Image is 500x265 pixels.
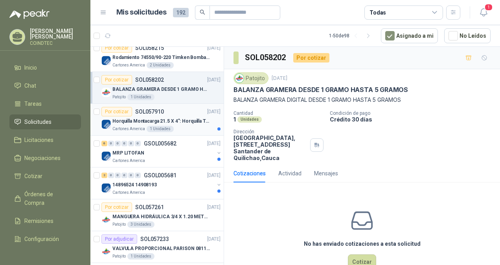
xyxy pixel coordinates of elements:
p: [DATE] [207,172,221,179]
p: 1 [233,116,236,123]
div: 0 [121,173,127,178]
span: Negociaciones [24,154,61,162]
img: Company Logo [101,247,111,256]
p: Cartones America [112,190,145,196]
p: BALANZA GRAMERA DESDE 1 GRAMO HASTA 5 GRAMOS [112,86,210,93]
p: Dirección [233,129,307,134]
p: [DATE] [207,236,221,243]
a: Por cotizarSOL058215[DATE] Company LogoRodamiento 74550/90-220 Timken BombaVG40Cartones America2 ... [90,40,224,72]
p: Rodamiento 74550/90-220 Timken BombaVG40 [112,54,210,61]
img: Company Logo [101,88,111,97]
p: MANGUERA HIDRÁULICA 3/4 X 1.20 METROS DE LONGITUD HR-HR-ACOPLADA [112,213,210,221]
p: SOL057233 [140,236,169,242]
div: Unidades [237,116,262,123]
a: Configuración [9,232,81,247]
div: 2 Unidades [147,62,174,68]
p: SOL058202 [135,77,164,83]
span: Inicio [24,63,37,72]
p: Crédito 30 días [330,116,497,123]
p: GSOL005682 [144,141,176,146]
button: No Leídos [444,28,491,43]
span: Cotizar [24,172,42,180]
p: [DATE] [207,108,221,116]
a: 2 0 0 0 0 0 GSOL005681[DATE] Company Logo14896524 14908193Cartones America [101,171,222,196]
img: Company Logo [101,151,111,161]
p: [DATE] [207,140,221,147]
span: Chat [24,81,36,90]
p: Patojito [112,221,126,228]
div: 0 [115,141,121,146]
div: 2 [101,173,107,178]
p: VALVULA PROPORCIONAL PARISON 0811404612 / 4WRPEH6C4 REXROTH [112,245,210,252]
p: BALANZA GRAMERA DESDE 1 GRAMO HASTA 5 GRAMOS [233,86,408,94]
a: Por cotizarSOL057910[DATE] Company LogoHorquilla Montacarga 21.5 X 4": Horquilla Telescopica Over... [90,104,224,136]
div: 3 Unidades [127,221,154,228]
a: Por cotizarSOL058202[DATE] Company LogoBALANZA GRAMERA DESDE 1 GRAMO HASTA 5 GRAMOSPatojito1 Unid... [90,72,224,104]
p: Patojito [112,94,126,100]
p: Condición de pago [330,110,497,116]
p: [PERSON_NAME] [PERSON_NAME] [30,28,81,39]
a: Chat [9,78,81,93]
div: Todas [369,8,386,17]
div: 0 [128,173,134,178]
div: Por cotizar [101,107,132,116]
button: Asignado a mi [381,28,438,43]
p: [DATE] [207,204,221,211]
button: 1 [476,6,491,20]
div: Por cotizar [293,53,329,63]
span: 1 [484,4,493,11]
a: Cotizar [9,169,81,184]
span: 192 [173,8,189,17]
a: 6 0 0 0 0 0 GSOL005682[DATE] Company LogoMRP LITOFANCartones America [101,139,222,164]
p: SOL058215 [135,45,164,51]
p: [GEOGRAPHIC_DATA], [STREET_ADDRESS] Santander de Quilichao , Cauca [233,134,307,161]
div: 0 [135,141,141,146]
img: Company Logo [235,74,244,83]
a: Remisiones [9,213,81,228]
p: Cartones America [112,126,145,132]
p: Cartones America [112,158,145,164]
p: COINDTEC [30,41,81,46]
p: [DATE] [207,44,221,52]
p: [DATE] [272,75,287,82]
p: MRP LITOFAN [112,149,144,157]
img: Company Logo [101,56,111,65]
div: Por cotizar [101,43,132,53]
p: Patojito [112,253,126,259]
span: Tareas [24,99,42,108]
a: Solicitudes [9,114,81,129]
p: BALANZA GRAMERA DIGITAL DESDE 1 GRAMO HASTA 5 GRAMOS [233,96,491,104]
p: [DATE] [207,76,221,84]
div: Mensajes [314,169,338,178]
p: Horquilla Montacarga 21.5 X 4": Horquilla Telescopica Overall size 2108 x 660 x 324mm [112,118,210,125]
h1: Mis solicitudes [116,7,167,18]
div: 0 [135,173,141,178]
div: 0 [121,141,127,146]
p: SOL057910 [135,109,164,114]
a: Inicio [9,60,81,75]
div: 0 [108,173,114,178]
div: 6 [101,141,107,146]
div: 1 - 50 de 98 [329,29,375,42]
div: 0 [128,141,134,146]
p: Cantidad [233,110,324,116]
div: 1 Unidades [147,126,174,132]
div: Actividad [278,169,301,178]
img: Company Logo [101,120,111,129]
div: Por cotizar [101,202,132,212]
p: GSOL005681 [144,173,176,178]
div: Cotizaciones [233,169,266,178]
div: 1 Unidades [127,94,154,100]
span: Solicitudes [24,118,51,126]
img: Logo peakr [9,9,50,19]
img: Company Logo [101,183,111,193]
div: 1 Unidades [127,253,154,259]
span: Licitaciones [24,136,53,144]
a: Por cotizarSOL057261[DATE] Company LogoMANGUERA HIDRÁULICA 3/4 X 1.20 METROS DE LONGITUD HR-HR-AC... [90,199,224,231]
p: SOL057261 [135,204,164,210]
div: Por cotizar [101,75,132,85]
a: Por adjudicarSOL057233[DATE] Company LogoVALVULA PROPORCIONAL PARISON 0811404612 / 4WRPEH6C4 REXR... [90,231,224,263]
span: search [200,9,205,15]
div: 0 [115,173,121,178]
a: Licitaciones [9,132,81,147]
